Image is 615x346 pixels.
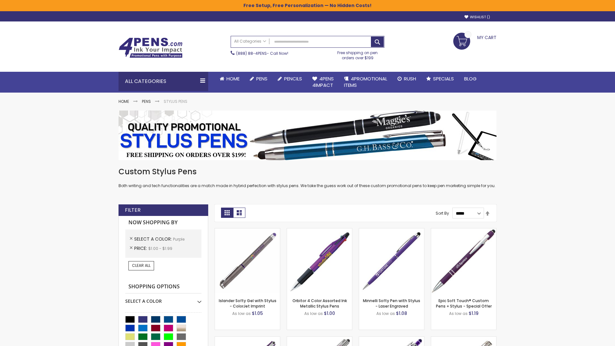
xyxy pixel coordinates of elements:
[344,75,387,88] span: 4PROMOTIONAL ITEMS
[339,72,392,93] a: 4PROMOTIONALITEMS
[119,167,496,177] h1: Custom Stylus Pens
[125,216,201,229] strong: Now Shopping by
[404,75,416,82] span: Rush
[134,236,173,242] span: Select A Color
[436,298,492,309] a: Epic Soft Touch® Custom Pens + Stylus - Special Offer
[287,228,352,293] img: Orbitor 4 Color Assorted Ink Metallic Stylus Pens-Purple
[119,99,129,104] a: Home
[215,336,280,342] a: Avendale Velvet Touch Stylus Gel Pen-Purple
[312,75,334,88] span: 4Pens 4impact
[252,310,263,317] span: $1.05
[215,72,245,86] a: Home
[125,293,201,304] div: Select A Color
[132,263,151,268] span: Clear All
[359,228,424,234] a: Minnelli Softy Pen with Stylus - Laser Engraved-Purple
[173,236,184,242] span: Purple
[119,72,208,91] div: All Categories
[128,261,154,270] a: Clear All
[436,210,449,216] label: Sort By
[459,72,482,86] a: Blog
[331,48,385,61] div: Free shipping on pen orders over $199
[307,72,339,93] a: 4Pens4impact
[469,310,479,317] span: $1.19
[464,75,477,82] span: Blog
[273,72,307,86] a: Pencils
[142,99,151,104] a: Pens
[215,228,280,234] a: Islander Softy Gel with Stylus - ColorJet Imprint-Purple
[464,15,490,20] a: Wishlist
[396,310,407,317] span: $1.08
[234,39,266,44] span: All Categories
[324,310,335,317] span: $1.00
[284,75,302,82] span: Pencils
[164,99,187,104] strong: Stylus Pens
[431,336,496,342] a: Tres-Chic Touch Pen - Standard Laser-Purple
[221,208,233,218] strong: Grid
[363,298,420,309] a: Minnelli Softy Pen with Stylus - Laser Engraved
[421,72,459,86] a: Specials
[219,298,276,309] a: Islander Softy Gel with Stylus - ColorJet Imprint
[148,246,172,251] span: $1.00 - $1.99
[119,167,496,189] div: Both writing and tech functionalities are a match made in hybrid perfection with stylus pens. We ...
[125,280,201,294] strong: Shopping Options
[245,72,273,86] a: Pens
[215,228,280,293] img: Islander Softy Gel with Stylus - ColorJet Imprint-Purple
[304,311,323,316] span: As low as
[392,72,421,86] a: Rush
[287,228,352,234] a: Orbitor 4 Color Assorted Ink Metallic Stylus Pens-Purple
[125,207,141,214] strong: Filter
[359,336,424,342] a: Phoenix Softy with Stylus Pen - Laser-Purple
[376,311,395,316] span: As low as
[226,75,240,82] span: Home
[431,228,496,234] a: 4P-MS8B-Purple
[134,245,148,251] span: Price
[433,75,454,82] span: Specials
[359,228,424,293] img: Minnelli Softy Pen with Stylus - Laser Engraved-Purple
[431,228,496,293] img: 4P-MS8B-Purple
[232,311,251,316] span: As low as
[287,336,352,342] a: Tres-Chic with Stylus Metal Pen - Standard Laser-Purple
[449,311,468,316] span: As low as
[119,111,496,160] img: Stylus Pens
[256,75,267,82] span: Pens
[292,298,347,309] a: Orbitor 4 Color Assorted Ink Metallic Stylus Pens
[119,37,183,58] img: 4Pens Custom Pens and Promotional Products
[236,51,288,56] span: - Call Now!
[236,51,267,56] a: (888) 88-4PENS
[231,36,269,47] a: All Categories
